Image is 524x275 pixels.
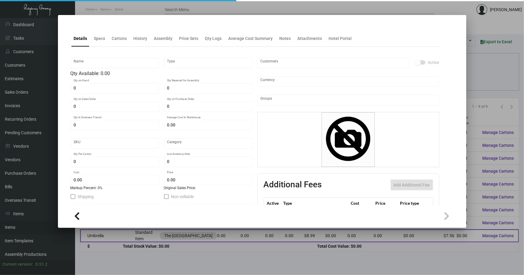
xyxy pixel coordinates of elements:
[394,183,430,187] span: Add Additional Fee
[35,261,47,267] div: 0.51.2
[391,180,433,190] button: Add Additional Fee
[229,35,273,42] div: Average Cost Summary
[171,193,194,200] span: Non-sellable
[280,35,291,42] div: Notes
[264,180,322,190] h2: Additional Fees
[374,198,398,208] th: Price
[134,35,147,42] div: History
[349,198,374,208] th: Cost
[329,35,352,42] div: Hotel Portal
[2,261,33,267] div: Current version:
[398,198,426,208] th: Price type
[298,35,322,42] div: Attachments
[154,35,173,42] div: Assembly
[71,70,253,77] div: Qty Available: 0.00
[260,98,436,102] input: Add new..
[428,59,439,66] span: Active
[282,198,349,208] th: Type
[179,35,198,42] div: Price Sets
[264,198,282,208] th: Active
[205,35,222,42] div: Qty Logs
[112,35,127,42] div: Cartons
[78,193,94,200] span: Shipping
[74,35,87,42] div: Details
[260,61,407,65] input: Add new..
[94,35,105,42] div: Specs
